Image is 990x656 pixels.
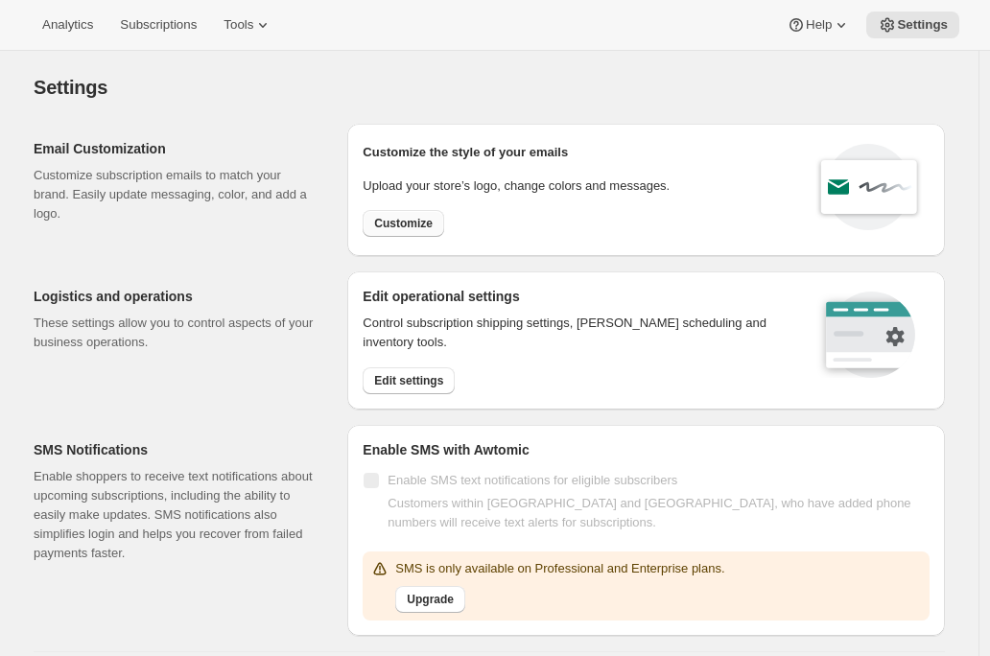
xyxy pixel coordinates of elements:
span: Enable SMS text notifications for eligible subscribers [388,473,677,487]
span: Upgrade [407,592,454,607]
h2: Edit operational settings [363,287,791,306]
p: SMS is only available on Professional and Enterprise plans. [395,559,724,578]
p: Control subscription shipping settings, [PERSON_NAME] scheduling and inventory tools. [363,314,791,352]
span: Edit settings [374,373,443,388]
span: Help [806,17,832,33]
button: Analytics [31,12,105,38]
button: Upgrade [395,586,465,613]
span: Subscriptions [120,17,197,33]
h2: Enable SMS with Awtomic [363,440,930,459]
span: Customers within [GEOGRAPHIC_DATA] and [GEOGRAPHIC_DATA], who have added phone numbers will recei... [388,496,910,529]
p: These settings allow you to control aspects of your business operations. [34,314,317,352]
button: Help [775,12,862,38]
span: Tools [224,17,253,33]
button: Edit settings [363,367,455,394]
p: Customize the style of your emails [363,143,568,162]
p: Customize subscription emails to match your brand. Easily update messaging, color, and add a logo. [34,166,317,223]
h2: SMS Notifications [34,440,317,459]
p: Enable shoppers to receive text notifications about upcoming subscriptions, including the ability... [34,467,317,563]
h2: Email Customization [34,139,317,158]
button: Subscriptions [108,12,208,38]
button: Settings [866,12,959,38]
span: Settings [34,77,107,98]
p: Upload your store’s logo, change colors and messages. [363,176,670,196]
span: Settings [897,17,948,33]
span: Analytics [42,17,93,33]
button: Tools [212,12,284,38]
h2: Logistics and operations [34,287,317,306]
button: Customize [363,210,444,237]
span: Customize [374,216,433,231]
